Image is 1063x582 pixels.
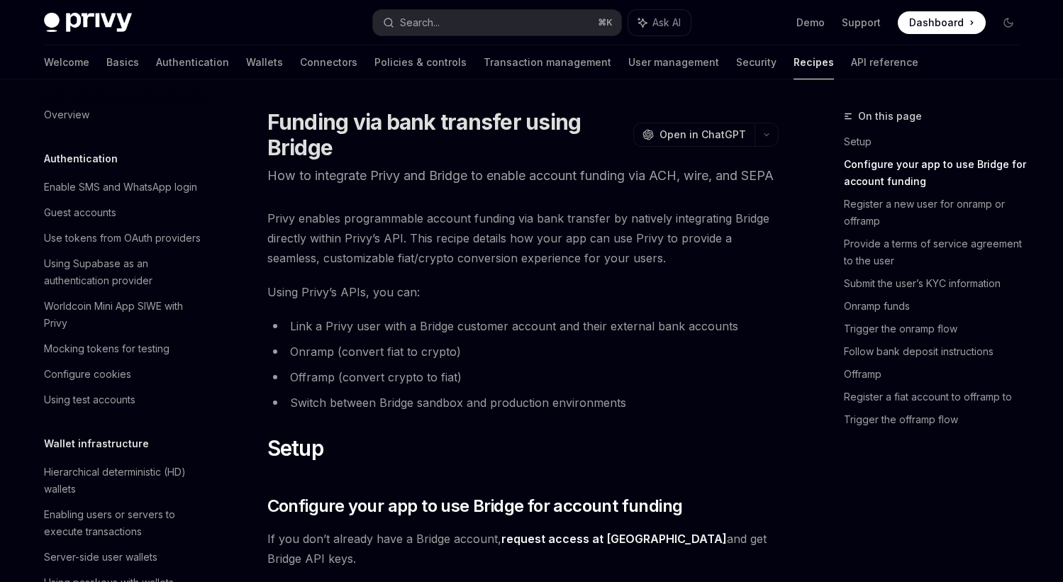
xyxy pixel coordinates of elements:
a: Enabling users or servers to execute transactions [33,502,214,544]
div: Mocking tokens for testing [44,340,169,357]
a: Mocking tokens for testing [33,336,214,362]
a: API reference [851,45,918,79]
li: Link a Privy user with a Bridge customer account and their external bank accounts [267,316,779,336]
a: Demo [796,16,825,30]
h1: Funding via bank transfer using Bridge [267,109,628,160]
a: Register a new user for onramp or offramp [844,193,1031,233]
div: Server-side user wallets [44,549,157,566]
div: Configure cookies [44,366,131,383]
span: Configure your app to use Bridge for account funding [267,495,683,517]
div: Enable SMS and WhatsApp login [44,179,197,196]
a: Worldcoin Mini App SIWE with Privy [33,293,214,336]
span: Privy enables programmable account funding via bank transfer by natively integrating Bridge direc... [267,208,779,268]
a: User management [628,45,719,79]
a: Register a fiat account to offramp to [844,386,1031,408]
span: ⌘ K [598,17,613,28]
li: Offramp (convert crypto to fiat) [267,367,779,387]
span: Setup [267,435,323,461]
div: Using test accounts [44,391,135,408]
a: Welcome [44,45,89,79]
div: Using Supabase as an authentication provider [44,255,206,289]
button: Toggle dark mode [997,11,1020,34]
div: Overview [44,106,89,123]
a: Dashboard [898,11,986,34]
li: Onramp (convert fiat to crypto) [267,342,779,362]
a: Trigger the offramp flow [844,408,1031,431]
div: Search... [400,14,440,31]
span: If you don’t already have a Bridge account, and get Bridge API keys. [267,529,779,569]
a: Configure your app to use Bridge for account funding [844,153,1031,193]
a: Recipes [794,45,834,79]
h5: Authentication [44,150,118,167]
button: Open in ChatGPT [633,123,755,147]
span: Using Privy’s APIs, you can: [267,282,779,302]
a: Authentication [156,45,229,79]
div: Worldcoin Mini App SIWE with Privy [44,298,206,332]
li: Switch between Bridge sandbox and production environments [267,393,779,413]
span: Ask AI [652,16,681,30]
a: Policies & controls [374,45,467,79]
button: Search...⌘K [373,10,621,35]
div: Hierarchical deterministic (HD) wallets [44,464,206,498]
a: Configure cookies [33,362,214,387]
a: Setup [844,130,1031,153]
a: Use tokens from OAuth providers [33,225,214,251]
a: Server-side user wallets [33,544,214,570]
img: dark logo [44,13,132,33]
a: Overview [33,102,214,128]
p: How to integrate Privy and Bridge to enable account funding via ACH, wire, and SEPA [267,166,779,186]
a: Wallets [246,45,283,79]
a: Using Supabase as an authentication provider [33,251,214,293]
a: Hierarchical deterministic (HD) wallets [33,459,214,502]
a: Provide a terms of service agreement to the user [844,233,1031,272]
a: request access at [GEOGRAPHIC_DATA] [501,532,727,547]
a: Security [736,45,777,79]
a: Trigger the onramp flow [844,318,1031,340]
h5: Wallet infrastructure [44,435,149,452]
div: Guest accounts [44,204,116,221]
a: Support [842,16,881,30]
a: Transaction management [484,45,611,79]
a: Enable SMS and WhatsApp login [33,174,214,200]
a: Basics [106,45,139,79]
a: Guest accounts [33,200,214,225]
button: Ask AI [628,10,691,35]
div: Use tokens from OAuth providers [44,230,201,247]
a: Follow bank deposit instructions [844,340,1031,363]
span: Dashboard [909,16,964,30]
div: Enabling users or servers to execute transactions [44,506,206,540]
a: Onramp funds [844,295,1031,318]
span: Open in ChatGPT [659,128,746,142]
a: Submit the user’s KYC information [844,272,1031,295]
a: Connectors [300,45,357,79]
a: Offramp [844,363,1031,386]
a: Using test accounts [33,387,214,413]
span: On this page [858,108,922,125]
